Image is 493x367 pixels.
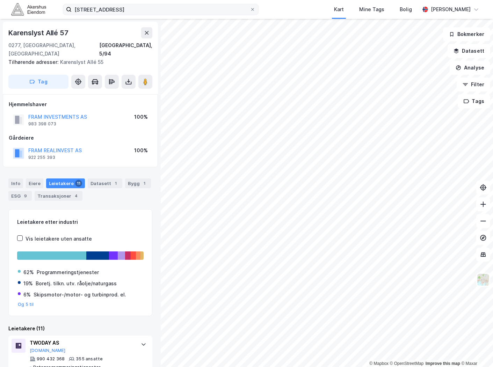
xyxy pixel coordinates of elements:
[458,94,490,108] button: Tags
[359,5,384,14] div: Mine Tags
[477,273,490,286] img: Z
[36,279,117,288] div: Boretj. tilkn. utv. råolje/naturgass
[8,324,152,333] div: Leietakere (11)
[134,146,148,155] div: 100%
[72,4,250,15] input: Søk på adresse, matrikkel, gårdeiere, leietakere eller personer
[28,155,55,160] div: 922 255 393
[450,61,490,75] button: Analyse
[443,27,490,41] button: Bokmerker
[8,41,99,58] div: 0277, [GEOGRAPHIC_DATA], [GEOGRAPHIC_DATA]
[11,3,46,15] img: akershus-eiendom-logo.9091f326c980b4bce74ccdd9f866810c.svg
[75,180,82,187] div: 11
[400,5,412,14] div: Bolig
[23,279,33,288] div: 19%
[8,75,68,89] button: Tag
[8,191,32,201] div: ESG
[30,348,66,353] button: [DOMAIN_NAME]
[26,235,92,243] div: Vis leietakere uten ansatte
[22,192,29,199] div: 9
[99,41,152,58] div: [GEOGRAPHIC_DATA], 5/94
[8,27,70,38] div: Karenslyst Allé 57
[8,178,23,188] div: Info
[46,178,85,188] div: Leietakere
[23,268,34,277] div: 62%
[113,180,119,187] div: 1
[431,5,471,14] div: [PERSON_NAME]
[458,333,493,367] div: Kontrollprogram for chat
[9,100,152,109] div: Hjemmelshaver
[141,180,148,187] div: 1
[9,134,152,142] div: Gårdeiere
[390,361,424,366] a: OpenStreetMap
[426,361,460,366] a: Improve this map
[457,78,490,91] button: Filter
[37,268,99,277] div: Programmeringstjenester
[30,339,134,347] div: TWODAY AS
[73,192,80,199] div: 4
[125,178,151,188] div: Bygg
[35,191,82,201] div: Transaksjoner
[26,178,43,188] div: Eiere
[134,113,148,121] div: 100%
[34,291,126,299] div: Skipsmotor-/motor- og turbinprod. el.
[334,5,344,14] div: Kart
[23,291,31,299] div: 6%
[448,44,490,58] button: Datasett
[76,356,103,362] div: 355 ansatte
[8,59,60,65] span: Tilhørende adresser:
[37,356,65,362] div: 990 432 368
[369,361,389,366] a: Mapbox
[8,58,147,66] div: Karenslyst Allé 55
[17,218,144,226] div: Leietakere etter industri
[18,302,34,307] button: Og 5 til
[458,333,493,367] iframe: Chat Widget
[28,121,56,127] div: 983 398 073
[88,178,122,188] div: Datasett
